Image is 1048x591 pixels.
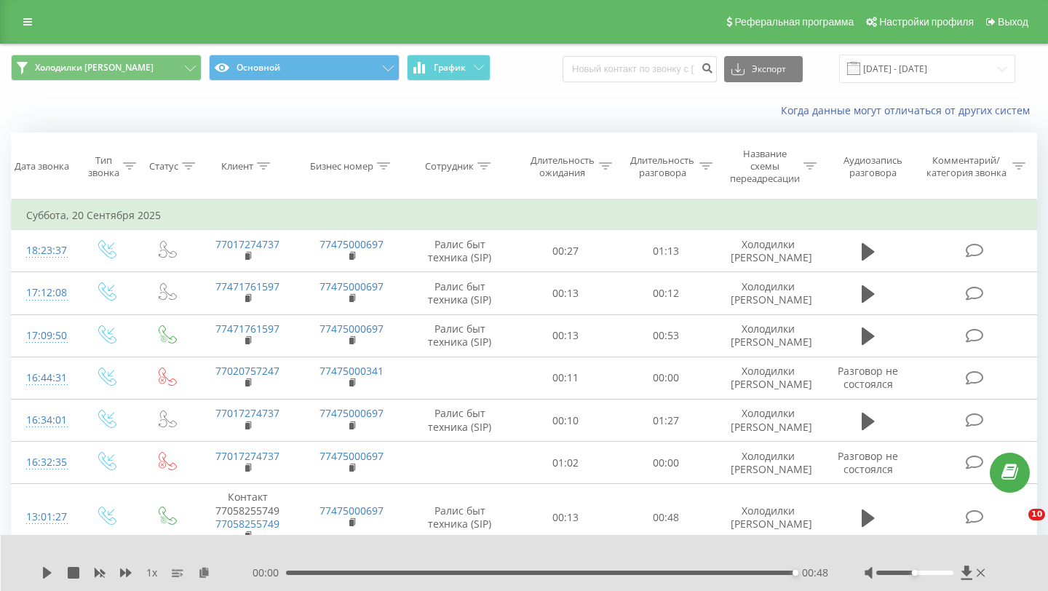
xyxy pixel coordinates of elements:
a: 77475000697 [319,322,384,336]
button: График [407,55,491,81]
td: Холодилки [PERSON_NAME] [716,230,820,272]
a: 77058255749 [215,517,279,531]
a: 77475000697 [319,237,384,251]
span: Настройки профиля [879,16,974,28]
a: 77017274737 [215,237,279,251]
td: Холодилки [PERSON_NAME] [716,484,820,551]
a: 77475000697 [319,504,384,517]
td: Холодилки [PERSON_NAME] [716,357,820,399]
button: Холодилки [PERSON_NAME] [11,55,202,81]
a: 77475000341 [319,364,384,378]
div: Комментарий/категория звонка [924,154,1009,179]
div: Длительность разговора [629,154,696,179]
span: 00:00 [253,566,286,580]
div: Длительность ожидания [529,154,596,179]
div: Сотрудник [425,160,474,172]
td: Холодилки [PERSON_NAME] [716,314,820,357]
div: Название схемы переадресации [729,148,800,185]
div: Accessibility label [793,570,798,576]
td: Холодилки [PERSON_NAME] [716,272,820,314]
input: Поиск по номеру [563,56,717,82]
td: Контакт 77058255749 [196,484,300,551]
div: Клиент [221,160,253,172]
a: 77017274737 [215,449,279,463]
a: 77475000697 [319,406,384,420]
span: Разговор не состоялся [838,364,898,391]
iframe: Intercom live chat [999,509,1033,544]
td: 00:11 [516,357,616,399]
td: 01:02 [516,442,616,484]
td: 01:27 [616,400,716,442]
td: Ралис быт техника (SIP) [404,314,516,357]
div: 17:09:50 [26,322,61,350]
td: 00:27 [516,230,616,272]
div: 16:44:31 [26,364,61,392]
span: Холодилки [PERSON_NAME] [35,62,154,74]
a: 77475000697 [319,449,384,463]
span: 00:48 [802,566,828,580]
div: 17:12:08 [26,279,61,307]
span: Реферальная программа [734,16,854,28]
td: 00:12 [616,272,716,314]
td: 00:10 [516,400,616,442]
td: 00:00 [616,357,716,399]
td: Суббота, 20 Сентября 2025 [12,201,1037,230]
span: 10 [1028,509,1045,520]
div: Тип звонка [88,154,119,179]
a: 77471761597 [215,322,279,336]
td: 00:53 [616,314,716,357]
a: 77020757247 [215,364,279,378]
td: Ралис быт техника (SIP) [404,400,516,442]
div: Accessibility label [912,570,918,576]
td: Холодилки [PERSON_NAME] [716,442,820,484]
span: Разговор не состоялся [838,449,898,476]
div: 13:01:27 [26,503,61,531]
div: Дата звонка [15,160,69,172]
button: Основной [209,55,400,81]
span: График [434,63,466,73]
div: Аудиозапись разговора [833,154,913,179]
div: 16:34:01 [26,406,61,435]
td: Ралис быт техника (SIP) [404,484,516,551]
td: 00:13 [516,272,616,314]
td: Ралис быт техника (SIP) [404,272,516,314]
a: 77471761597 [215,279,279,293]
td: 00:48 [616,484,716,551]
td: 01:13 [616,230,716,272]
div: 18:23:37 [26,237,61,265]
td: Ралис быт техника (SIP) [404,230,516,272]
div: Статус [149,160,178,172]
button: Экспорт [724,56,803,82]
a: 77475000697 [319,279,384,293]
a: Когда данные могут отличаться от других систем [781,103,1037,117]
span: 1 x [146,566,157,580]
div: Бизнес номер [310,160,373,172]
td: 00:13 [516,484,616,551]
td: 00:00 [616,442,716,484]
div: 16:32:35 [26,448,61,477]
a: 77017274737 [215,406,279,420]
span: Выход [998,16,1028,28]
td: 00:13 [516,314,616,357]
td: Холодилки [PERSON_NAME] [716,400,820,442]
